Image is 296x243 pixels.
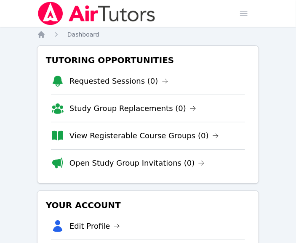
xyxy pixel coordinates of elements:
a: Dashboard [67,30,99,39]
img: Air Tutors [37,2,156,25]
a: Requested Sessions (0) [69,75,168,87]
h3: Tutoring Opportunities [44,53,252,68]
a: Edit Profile [69,220,120,232]
h3: Your Account [44,198,252,213]
a: Open Study Group Invitations (0) [69,157,205,169]
a: View Registerable Course Groups (0) [69,130,219,142]
nav: Breadcrumb [37,30,259,39]
span: Dashboard [67,31,99,38]
a: Study Group Replacements (0) [69,103,196,114]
